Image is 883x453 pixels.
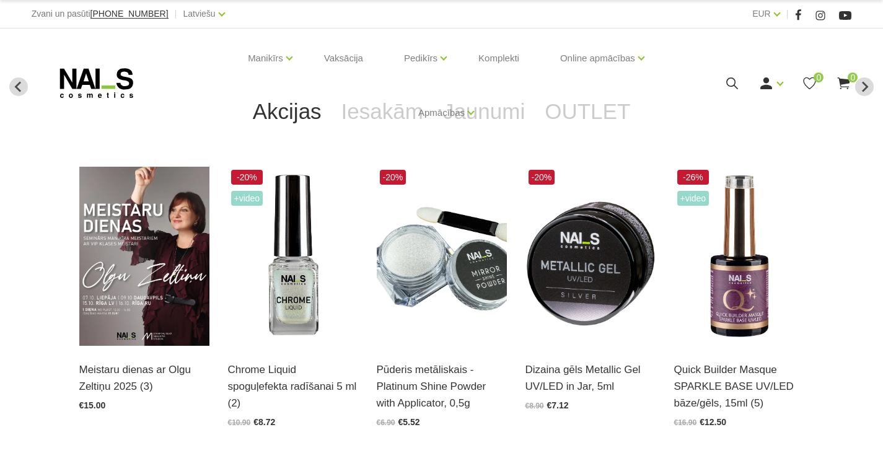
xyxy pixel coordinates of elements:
span: | [786,6,789,22]
span: 0 [848,73,858,82]
span: -20% [529,170,555,185]
span: +Video [231,191,263,206]
span: -20% [231,170,263,185]
a: Vaksācija [314,29,373,88]
a: [PHONE_NUMBER] [90,9,169,19]
a: 0 [836,76,851,91]
a: Latviešu [183,6,216,21]
img: Augstas kvalitātes, metāliskā spoguļefekta dizaina pūderis lieliskam spīdumam. Šobrīd aktuāls spi... [377,167,507,346]
span: €10.90 [228,418,251,427]
span: €6.90 [377,418,395,427]
a: 0 [802,76,817,91]
a: Manikīrs [248,33,283,83]
a: Chrome Liquid spoguļefekta radīšanai 5 ml (2) [228,361,358,412]
span: -26% [677,170,709,185]
span: 0 [814,73,824,82]
a: Pedikīrs [404,33,437,83]
a: Online apmācības [560,33,635,83]
span: €15.00 [79,400,106,410]
span: -20% [380,170,406,185]
div: Zvani un pasūti [32,6,169,22]
a: Meistaru dienas ar Olgu Zeltiņu 2025 (3) [79,361,209,395]
img: Dizaina produkts spilgtā spoguļa efekta radīšanai.LIETOŠANA: Pirms lietošanas nepieciešams sakrat... [228,167,358,346]
a: Apmācības [418,88,465,138]
span: €8.90 [525,402,544,410]
span: +Video [677,191,709,206]
img: Metallic Gel UV/LED ir intensīvi pigmentets metala dizaina gēls, kas palīdz radīt reljefu zīmējum... [525,167,656,346]
a: Pūderis metāliskais - Platinum Shine Powder with Applicator, 0,5g [377,361,507,412]
span: €5.52 [398,417,420,427]
a: Quick Builder Masque SPARKLE BASE UV/LED bāze/gēls, 15ml (5) [674,361,804,412]
img: Maskējoša, viegli mirdzoša bāze/gels. Unikāls produkts ar daudz izmantošanas iespējām: •Bāze gell... [674,167,804,346]
span: €7.12 [547,400,569,410]
a: Komplekti [468,29,529,88]
a: EUR [752,6,771,21]
img: ✨ Meistaru dienas ar Olgu Zeltiņu 2025 ✨ RUDENS / Seminārs manikīra meistariem Liepāja – 7. okt.,... [79,167,209,346]
span: | [175,6,177,22]
a: Dizaina gēls Metallic Gel UV/LED in Jar, 5ml [525,361,656,395]
span: €12.50 [700,417,726,427]
span: €16.90 [674,418,697,427]
span: €8.72 [253,417,275,427]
